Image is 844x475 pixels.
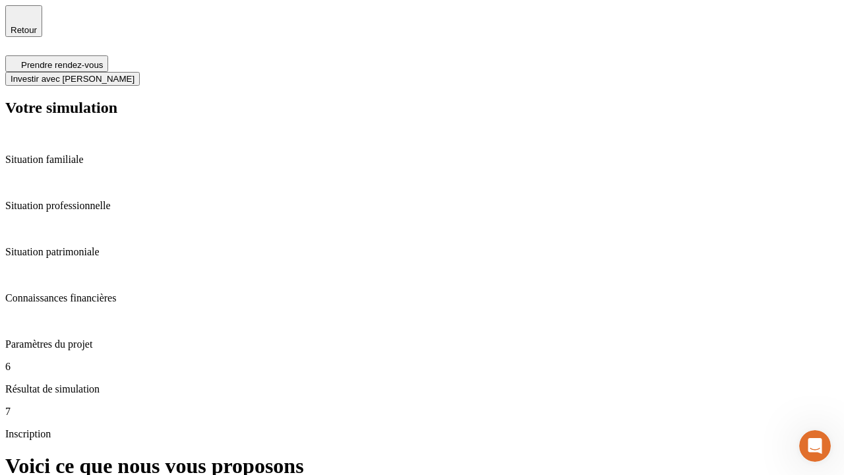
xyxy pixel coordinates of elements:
[5,428,839,440] p: Inscription
[5,5,42,37] button: Retour
[11,25,37,35] span: Retour
[5,200,839,212] p: Situation professionnelle
[5,361,839,373] p: 6
[11,74,135,84] span: Investir avec [PERSON_NAME]
[5,406,839,418] p: 7
[5,338,839,350] p: Paramètres du projet
[21,60,103,70] span: Prendre rendez-vous
[799,430,831,462] iframe: Intercom live chat
[5,55,108,72] button: Prendre rendez-vous
[5,383,839,395] p: Résultat de simulation
[5,72,140,86] button: Investir avec [PERSON_NAME]
[5,246,839,258] p: Situation patrimoniale
[5,292,839,304] p: Connaissances financières
[5,154,839,166] p: Situation familiale
[5,99,839,117] h2: Votre simulation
